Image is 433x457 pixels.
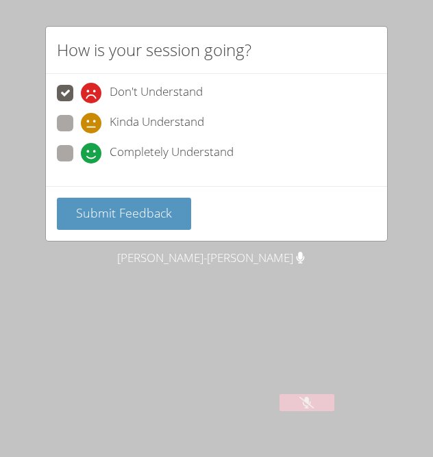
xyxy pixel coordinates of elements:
span: Kinda Understand [110,113,204,133]
button: Submit Feedback [57,198,191,230]
span: Submit Feedback [76,205,172,221]
h2: How is your session going? [57,38,251,62]
span: Completely Understand [110,143,234,164]
span: Don't Understand [110,83,203,103]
